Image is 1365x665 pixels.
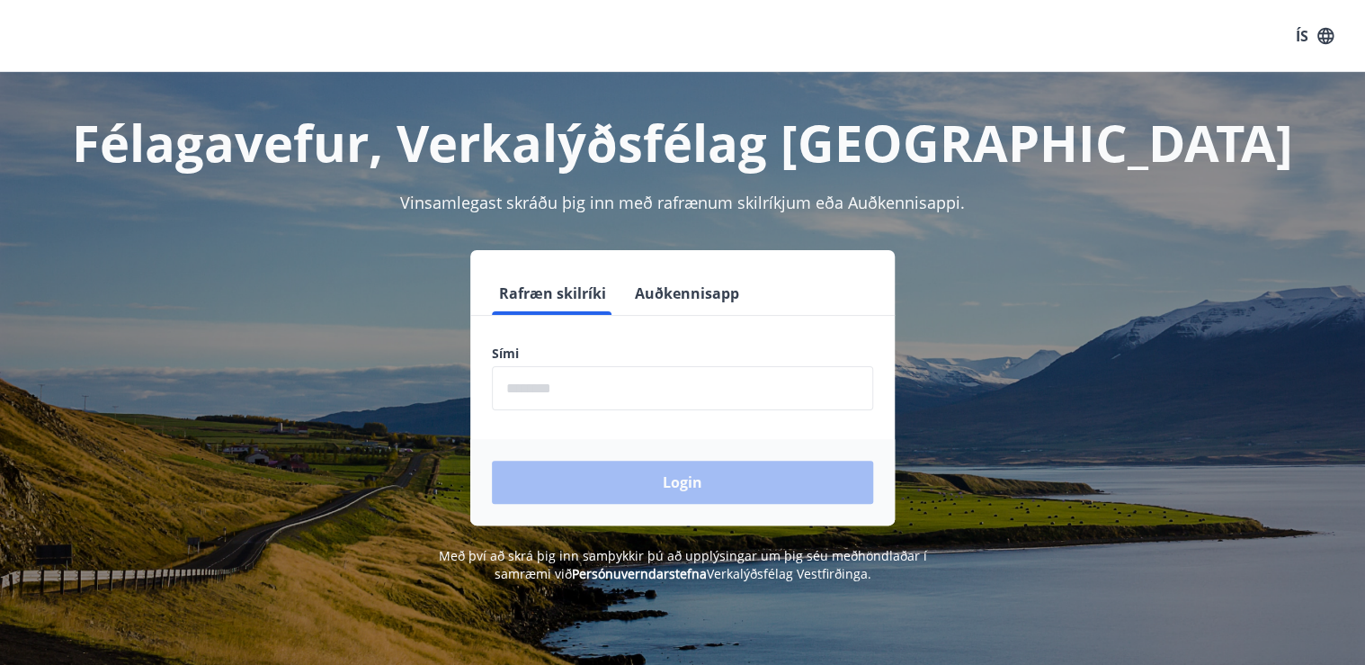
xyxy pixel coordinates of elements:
[57,108,1308,176] h1: Félagavefur, Verkalýðsfélag [GEOGRAPHIC_DATA]
[439,547,927,582] span: Með því að skrá þig inn samþykkir þú að upplýsingar um þig séu meðhöndlaðar í samræmi við Verkalý...
[492,345,873,363] label: Sími
[572,565,707,582] a: Persónuverndarstefna
[1286,20,1343,52] button: ÍS
[492,272,613,315] button: Rafræn skilríki
[628,272,746,315] button: Auðkennisapp
[400,192,965,213] span: Vinsamlegast skráðu þig inn með rafrænum skilríkjum eða Auðkennisappi.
